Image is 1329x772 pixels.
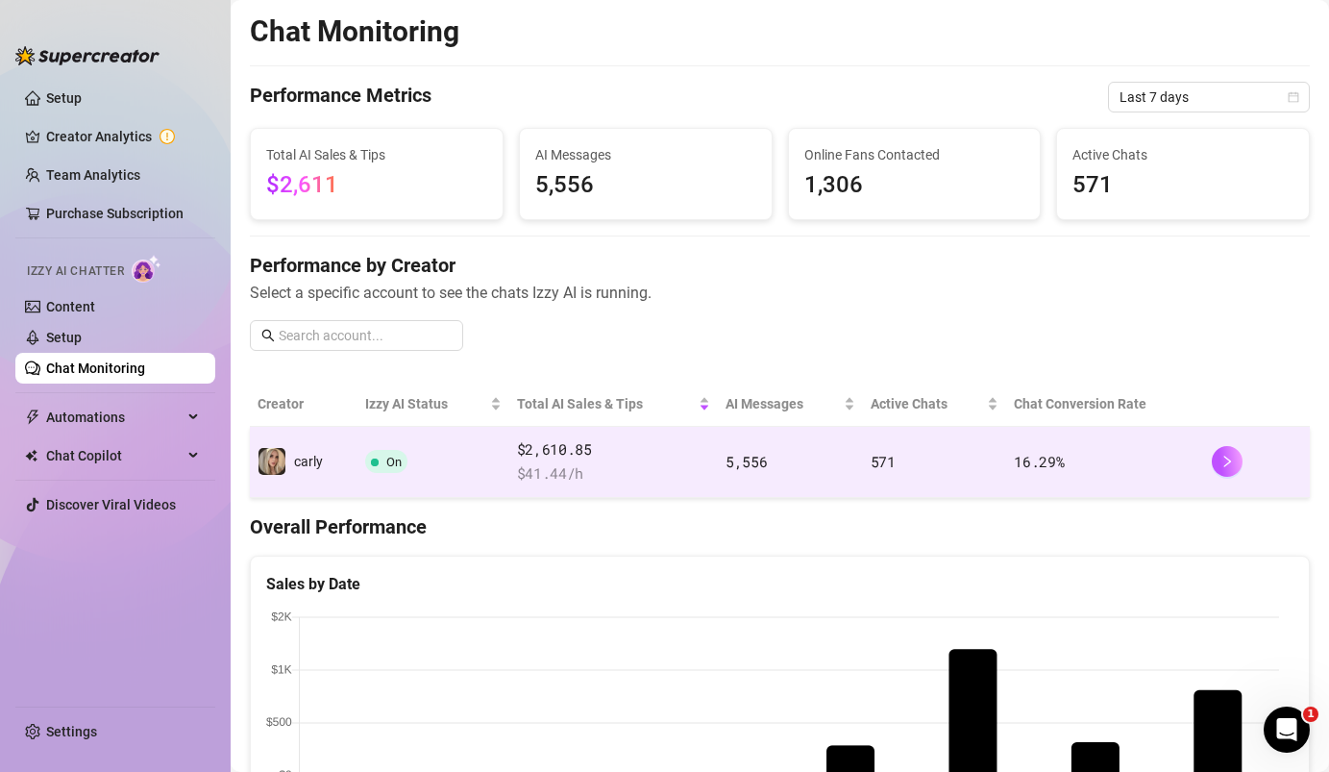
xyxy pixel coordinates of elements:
[46,724,97,739] a: Settings
[46,206,184,221] a: Purchase Subscription
[535,144,756,165] span: AI Messages
[1006,382,1204,427] th: Chat Conversion Rate
[365,393,485,414] span: Izzy AI Status
[517,462,710,486] span: $ 41.44 /h
[1072,144,1293,165] span: Active Chats
[46,497,176,512] a: Discover Viral Videos
[1014,452,1064,471] span: 16.29 %
[1288,91,1299,103] span: calendar
[804,144,1025,165] span: Online Fans Contacted
[250,252,1310,279] h4: Performance by Creator
[726,393,840,414] span: AI Messages
[1072,167,1293,204] span: 571
[250,513,1310,540] h4: Overall Performance
[1264,707,1310,753] iframe: Intercom live chat
[46,330,82,345] a: Setup
[718,382,863,427] th: AI Messages
[804,167,1025,204] span: 1,306
[1120,83,1298,112] span: Last 7 days
[266,144,487,165] span: Total AI Sales & Tips
[250,382,357,427] th: Creator
[132,255,161,283] img: AI Chatter
[46,440,183,471] span: Chat Copilot
[863,382,1006,427] th: Active Chats
[25,410,40,425] span: thunderbolt
[258,448,285,475] img: carly
[46,402,183,433] span: Automations
[27,262,124,281] span: Izzy AI Chatter
[15,46,160,65] img: logo-BBDzfeDw.svg
[279,325,452,346] input: Search account...
[509,382,718,427] th: Total AI Sales & Tips
[1303,707,1318,722] span: 1
[871,452,896,471] span: 571
[726,452,768,471] span: 5,556
[517,393,695,414] span: Total AI Sales & Tips
[261,329,275,342] span: search
[46,299,95,314] a: Content
[46,361,145,376] a: Chat Monitoring
[250,13,459,50] h2: Chat Monitoring
[386,455,402,469] span: On
[25,449,37,462] img: Chat Copilot
[46,121,200,152] a: Creator Analytics exclamation-circle
[294,454,323,469] span: carly
[266,572,1293,596] div: Sales by Date
[1212,446,1243,477] button: right
[46,90,82,106] a: Setup
[357,382,508,427] th: Izzy AI Status
[871,393,983,414] span: Active Chats
[250,281,1310,305] span: Select a specific account to see the chats Izzy AI is running.
[266,171,338,198] span: $2,611
[535,167,756,204] span: 5,556
[517,438,710,461] span: $2,610.85
[46,167,140,183] a: Team Analytics
[250,82,431,112] h4: Performance Metrics
[1220,455,1234,468] span: right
